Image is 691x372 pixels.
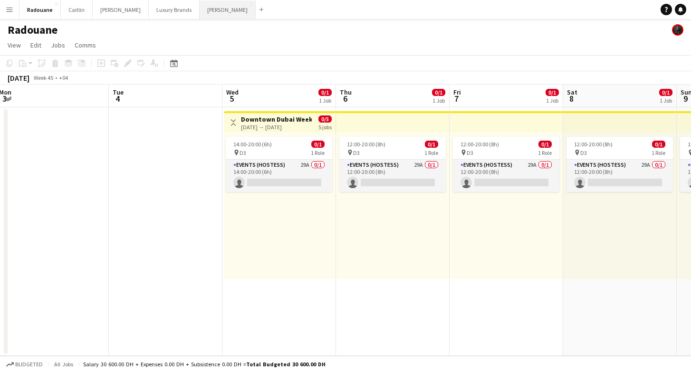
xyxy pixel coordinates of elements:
[30,41,41,49] span: Edit
[4,39,25,51] a: View
[75,41,96,49] span: Comms
[318,123,332,131] div: 5 jobs
[225,93,239,104] span: 5
[59,74,68,81] div: +04
[567,88,577,96] span: Sat
[340,88,352,96] span: Thu
[83,361,326,368] div: Salary 30 600.00 DH + Expenses 0.00 DH + Subsistence 0.00 DH =
[453,137,559,192] app-job-card: 12:00-20:00 (8h)0/1 D31 RoleEvents (Hostess)29A0/112:00-20:00 (8h)
[566,160,673,192] app-card-role: Events (Hostess)29A0/112:00-20:00 (8h)
[339,160,446,192] app-card-role: Events (Hostess)29A0/112:00-20:00 (8h)
[8,73,29,83] div: [DATE]
[566,137,673,192] app-job-card: 12:00-20:00 (8h)0/1 D31 RoleEvents (Hostess)29A0/112:00-20:00 (8h)
[111,93,124,104] span: 4
[8,23,58,37] h1: Radouane
[432,89,445,96] span: 0/1
[200,0,256,19] button: [PERSON_NAME]
[467,149,473,156] span: D3
[566,93,577,104] span: 8
[652,141,665,148] span: 0/1
[241,124,312,131] div: [DATE] → [DATE]
[71,39,100,51] a: Comms
[538,141,552,148] span: 0/1
[31,74,55,81] span: Week 45
[47,39,69,51] a: Jobs
[15,361,43,368] span: Budgeted
[240,149,246,156] span: D3
[347,141,385,148] span: 12:00-20:00 (8h)
[538,149,552,156] span: 1 Role
[425,141,438,148] span: 0/1
[659,89,672,96] span: 0/1
[51,41,65,49] span: Jobs
[432,97,445,104] div: 1 Job
[353,149,360,156] span: D3
[453,160,559,192] app-card-role: Events (Hostess)29A0/112:00-20:00 (8h)
[52,361,75,368] span: All jobs
[5,359,44,370] button: Budgeted
[61,0,93,19] button: Caitlin
[546,89,559,96] span: 0/1
[461,141,499,148] span: 12:00-20:00 (8h)
[19,0,61,19] button: Radouane
[233,141,272,148] span: 14:00-20:00 (6h)
[311,141,325,148] span: 0/1
[339,137,446,192] app-job-card: 12:00-20:00 (8h)0/1 D31 RoleEvents (Hostess)29A0/112:00-20:00 (8h)
[226,160,332,192] app-card-role: Events (Hostess)29A0/114:00-20:00 (6h)
[93,0,149,19] button: [PERSON_NAME]
[424,149,438,156] span: 1 Role
[226,88,239,96] span: Wed
[8,41,21,49] span: View
[318,89,332,96] span: 0/1
[453,88,461,96] span: Fri
[580,149,587,156] span: D3
[113,88,124,96] span: Tue
[574,141,613,148] span: 12:00-20:00 (8h)
[672,24,683,36] app-user-avatar: Radouane Bouakaz
[27,39,45,51] a: Edit
[311,149,325,156] span: 1 Role
[241,115,312,124] h3: Downtown Dubai Week
[652,149,665,156] span: 1 Role
[318,115,332,123] span: 0/5
[246,361,326,368] span: Total Budgeted 30 600.00 DH
[338,93,352,104] span: 6
[226,137,332,192] app-job-card: 14:00-20:00 (6h)0/1 D31 RoleEvents (Hostess)29A0/114:00-20:00 (6h)
[546,97,558,104] div: 1 Job
[452,93,461,104] span: 7
[660,97,672,104] div: 1 Job
[319,97,331,104] div: 1 Job
[149,0,200,19] button: Luxury Brands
